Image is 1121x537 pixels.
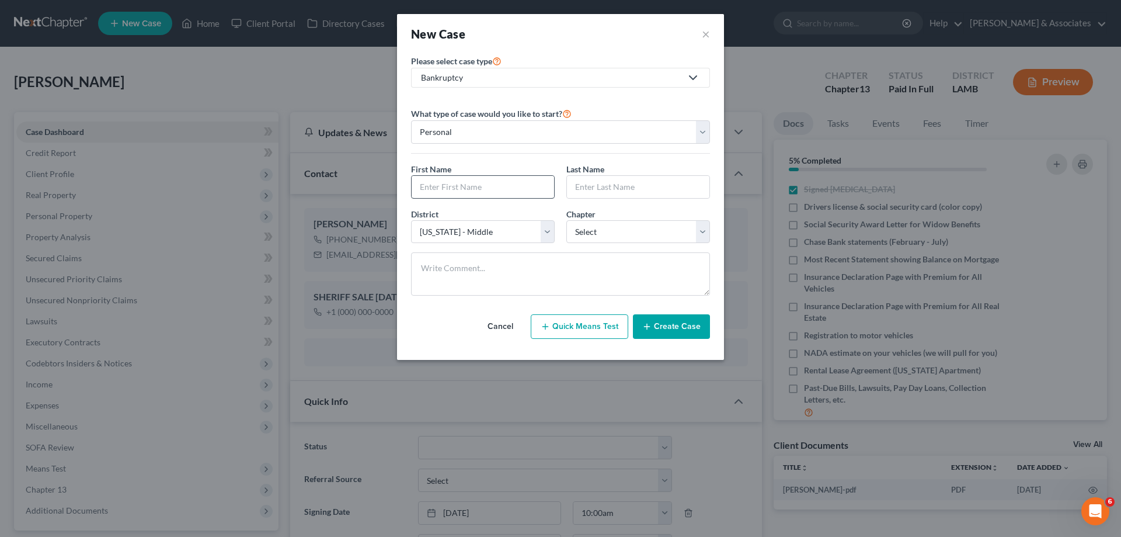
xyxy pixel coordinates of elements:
[475,315,526,338] button: Cancel
[411,209,438,219] span: District
[633,314,710,339] button: Create Case
[1105,497,1115,507] span: 6
[702,26,710,42] button: ×
[566,164,604,174] span: Last Name
[1081,497,1109,525] iframe: Intercom live chat
[531,314,628,339] button: Quick Means Test
[566,209,596,219] span: Chapter
[567,176,709,198] input: Enter Last Name
[411,56,492,66] span: Please select case type
[421,72,681,84] div: Bankruptcy
[411,27,465,41] strong: New Case
[411,106,572,120] label: What type of case would you like to start?
[412,176,554,198] input: Enter First Name
[411,164,451,174] span: First Name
